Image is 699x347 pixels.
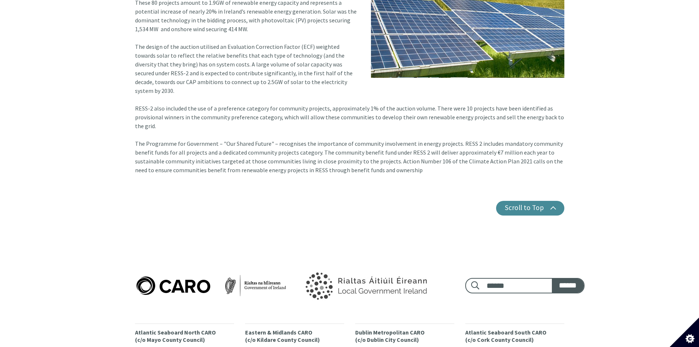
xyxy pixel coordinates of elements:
[465,329,564,344] p: Atlantic Seaboard South CARO (c/o Cork County Council)
[289,263,441,309] img: Government of Ireland logo
[496,201,564,216] button: Scroll to Top
[245,329,344,344] p: Eastern & Midlands CARO (c/o Kildare County Council)
[135,275,288,296] img: Caro logo
[355,329,454,344] p: Dublin Metropolitan CARO (c/o Dublin City Council)
[670,318,699,347] button: Set cookie preferences
[135,329,234,344] p: Atlantic Seaboard North CARO (c/o Mayo County Council)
